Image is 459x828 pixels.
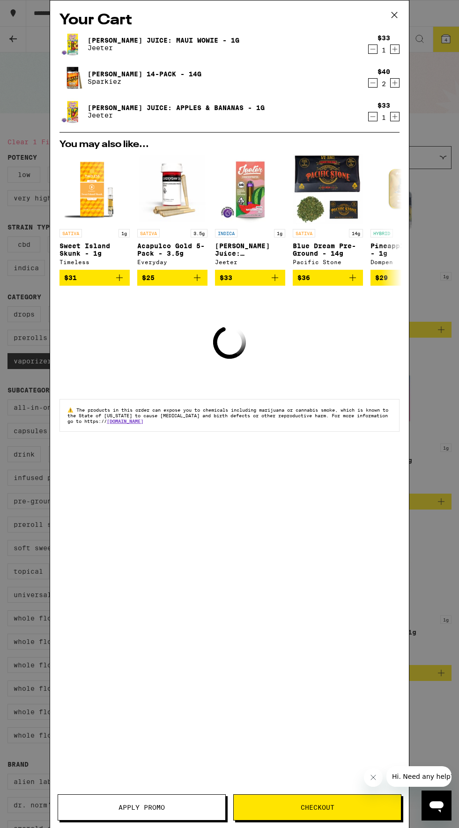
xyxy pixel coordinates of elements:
[59,154,130,270] a: Open page for Sweet Island Skunk - 1g from Timeless
[59,242,130,257] p: Sweet Island Skunk - 1g
[59,259,130,265] div: Timeless
[370,270,441,286] button: Add to bag
[274,229,285,237] p: 1g
[215,154,285,224] img: Jeeter - Jeeter Juice: Watermelon ZKZ - 1g
[118,804,165,811] span: Apply Promo
[88,70,201,78] a: [PERSON_NAME] 14-Pack - 14g
[59,31,86,57] img: Jeeter Juice: Maui Wowie - 1g
[378,68,390,75] div: $40
[215,242,285,257] p: [PERSON_NAME] Juice: Watermelon ZKZ - 1g
[59,154,130,224] img: Timeless - Sweet Island Skunk - 1g
[293,154,363,270] a: Open page for Blue Dream Pre-Ground - 14g from Pacific Stone
[293,229,315,237] p: SATIVA
[67,407,388,424] span: The products in this order can expose you to chemicals including marijuana or cannabis smoke, whi...
[293,154,363,224] img: Pacific Stone - Blue Dream Pre-Ground - 14g
[378,46,390,54] div: 1
[370,154,441,270] a: Open page for Pineapple Coast - 1g from Dompen
[215,270,285,286] button: Add to bag
[293,259,363,265] div: Pacific Stone
[191,229,207,237] p: 3.5g
[137,154,207,224] img: Everyday - Acapulco Gold 5-Pack - 3.5g
[368,44,378,54] button: Decrement
[59,229,82,237] p: SATIVA
[375,274,388,281] span: $29
[88,111,265,119] p: Jeeter
[422,791,452,821] iframe: Button to launch messaging window
[59,10,400,31] h2: Your Cart
[59,140,400,149] h2: You may also like...
[293,242,363,257] p: Blue Dream Pre-Ground - 14g
[390,112,400,121] button: Increment
[67,407,76,413] span: ⚠️
[390,44,400,54] button: Increment
[6,7,67,14] span: Hi. Need any help?
[107,418,143,424] a: [DOMAIN_NAME]
[59,98,86,125] img: Jeeter Juice: Apples & Bananas - 1g
[370,242,441,257] p: Pineapple Coast - 1g
[88,78,201,85] p: Sparkiez
[378,102,390,109] div: $33
[301,804,334,811] span: Checkout
[118,229,130,237] p: 1g
[364,768,383,787] iframe: Close message
[137,242,207,257] p: Acapulco Gold 5-Pack - 3.5g
[370,154,441,224] img: Dompen - Pineapple Coast - 1g
[390,78,400,88] button: Increment
[386,766,452,787] iframe: Message from company
[378,80,390,88] div: 2
[378,34,390,42] div: $33
[137,259,207,265] div: Everyday
[58,794,226,821] button: Apply Promo
[88,44,239,52] p: Jeeter
[297,274,310,281] span: $36
[137,154,207,270] a: Open page for Acapulco Gold 5-Pack - 3.5g from Everyday
[137,270,207,286] button: Add to bag
[64,274,77,281] span: $31
[88,104,265,111] a: [PERSON_NAME] Juice: Apples & Bananas - 1g
[220,274,232,281] span: $33
[88,37,239,44] a: [PERSON_NAME] Juice: Maui Wowie - 1g
[368,78,378,88] button: Decrement
[349,229,363,237] p: 14g
[368,112,378,121] button: Decrement
[370,229,393,237] p: HYBRID
[59,65,86,91] img: Jack 14-Pack - 14g
[142,274,155,281] span: $25
[233,794,401,821] button: Checkout
[137,229,160,237] p: SATIVA
[215,154,285,270] a: Open page for Jeeter Juice: Watermelon ZKZ - 1g from Jeeter
[215,229,237,237] p: INDICA
[370,259,441,265] div: Dompen
[59,270,130,286] button: Add to bag
[215,259,285,265] div: Jeeter
[378,114,390,121] div: 1
[293,270,363,286] button: Add to bag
